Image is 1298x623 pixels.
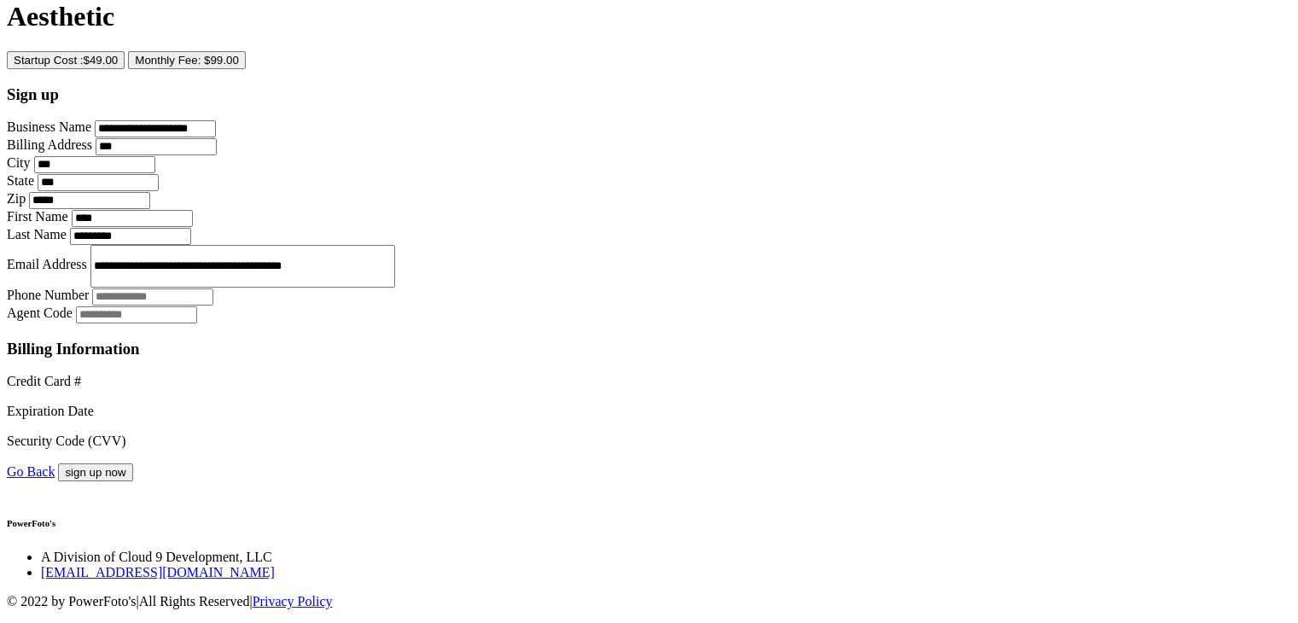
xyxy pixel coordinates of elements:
[7,464,55,479] a: Go Back
[7,518,1291,528] h6: PowerFoto's
[84,54,119,67] span: $49.00
[41,565,275,579] a: [EMAIL_ADDRESS][DOMAIN_NAME]
[7,85,1291,104] h3: Sign up
[7,449,1291,463] iframe: Secure CVC input frame
[7,191,26,206] label: Zip
[7,155,31,170] label: City
[7,306,73,320] label: Agent Code
[7,594,1291,609] p: | |
[139,594,250,608] span: All Rights Reserved
[7,119,91,134] label: Business Name
[58,463,132,481] button: sign up now
[198,54,239,67] span: : $99.00
[7,288,89,302] label: Phone Number
[7,1,1291,32] h1: Aesthetic
[7,51,125,69] button: Startup Cost :$49.00
[7,340,1291,358] h3: Billing Information
[7,173,34,188] label: State
[7,434,126,448] label: Security Code (CVV)
[7,209,68,224] label: First Name
[7,594,137,608] span: © 2022 by PowerFoto's
[7,257,87,271] label: Email Address
[7,389,1291,404] iframe: Secure card number input frame
[7,374,81,388] label: Credit Card #
[128,51,246,69] button: Monthly Fee: $99.00
[253,594,333,608] a: Privacy Policy
[7,404,94,418] label: Expiration Date
[41,550,1291,565] li: A Division of Cloud 9 Development, LLC
[7,137,92,152] label: Billing Address
[7,419,1291,434] iframe: Secure expiration date input frame
[7,227,67,242] label: Last Name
